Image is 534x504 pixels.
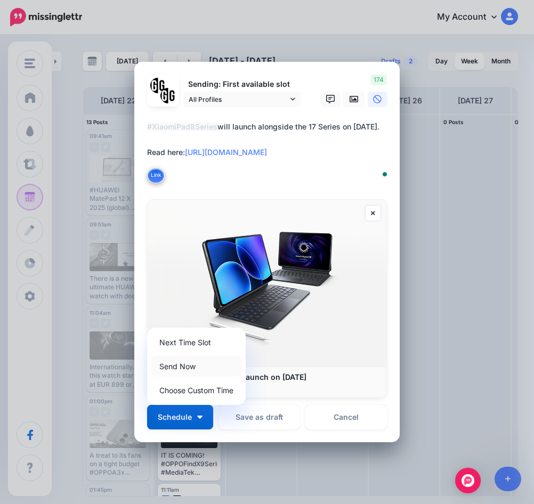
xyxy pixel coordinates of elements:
mark: #XiaomiPad8Series [147,122,217,131]
div: Schedule [147,328,246,405]
img: 353459792_649996473822713_4483302954317148903_n-bsa138318.png [150,78,166,93]
p: Sending: First available slot [183,78,301,91]
a: Cancel [305,405,387,429]
div: will launch alongside the 17 Series on [DATE]. Read here: [147,120,392,159]
img: Xiaomi Pad 8 Series to launch on September 25 [148,200,386,367]
textarea: To enrich screen reader interactions, please activate Accessibility in Grammarly extension settings [147,120,392,184]
div: Open Intercom Messenger [455,468,481,493]
img: JT5sWCfR-79925.png [160,88,176,103]
button: Link [147,167,165,183]
p: [DOMAIN_NAME] [158,382,376,392]
a: All Profiles [183,92,301,107]
span: 174 [370,75,387,85]
a: Next Time Slot [151,332,241,353]
a: Send Now [151,356,241,377]
a: Choose Custom Time [151,380,241,401]
button: Schedule [147,405,213,429]
span: Schedule [158,413,192,421]
img: arrow-down-white.png [197,416,203,419]
button: Save as draft [219,405,300,429]
span: All Profiles [189,94,288,105]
